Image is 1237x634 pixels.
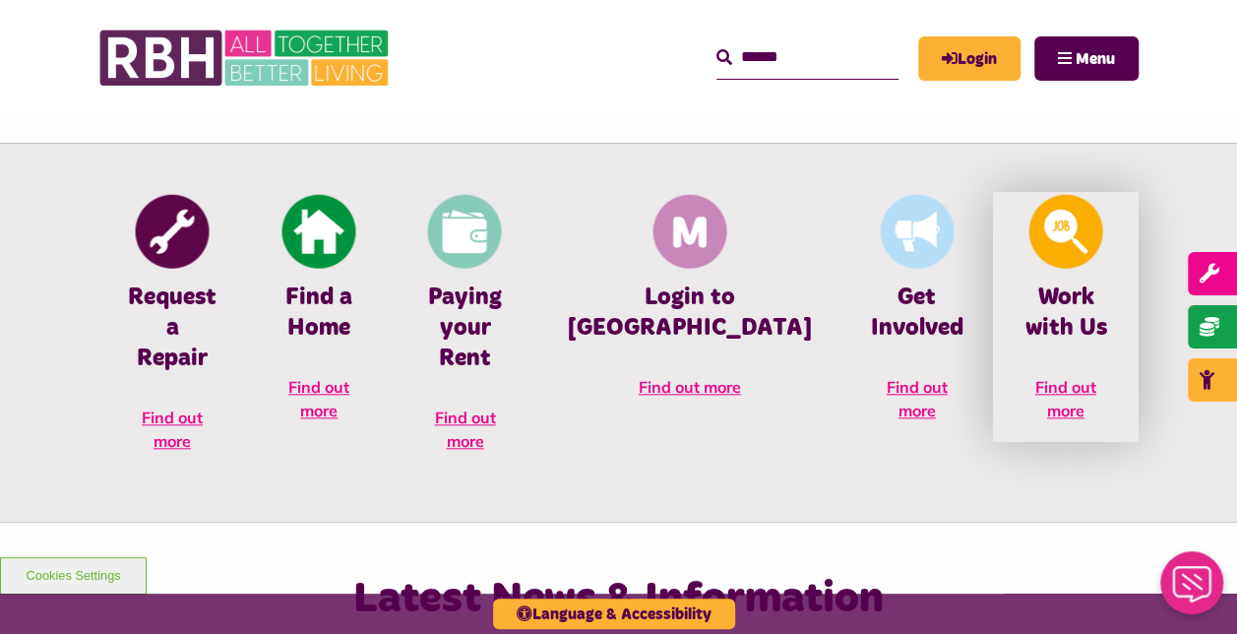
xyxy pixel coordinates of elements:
h4: Request a Repair [128,283,216,375]
h4: Login to [GEOGRAPHIC_DATA] [568,283,812,344]
img: Membership And Mutuality [652,194,726,268]
span: Find out more [288,377,349,420]
img: Get Involved [880,194,954,268]
img: RBH [98,20,394,96]
a: Looking For A Job Work with Us Find out more [993,192,1139,442]
h4: Get Involved [871,283,963,344]
a: MyRBH [918,36,1021,81]
span: Find out more [639,377,741,397]
a: Pay Rent Paying your Rent Find out more [392,192,537,473]
iframe: Netcall Web Assistant for live chat [1148,545,1237,634]
span: Find out more [887,377,948,420]
button: Language & Accessibility [493,599,735,629]
span: Find out more [1035,377,1096,420]
span: Find out more [434,408,495,451]
input: Search [716,36,898,79]
a: Get Involved Get Involved Find out more [841,192,993,442]
span: Find out more [142,408,203,451]
a: Membership And Mutuality Login to [GEOGRAPHIC_DATA] Find out more [538,192,841,418]
a: Report Repair Request a Repair Find out more [98,192,246,473]
h4: Work with Us [1022,283,1109,344]
img: Find A Home [282,194,356,268]
h4: Paying your Rent [421,283,508,375]
img: Pay Rent [428,194,502,268]
span: Menu [1076,51,1115,67]
button: Navigation [1034,36,1139,81]
img: Looking For A Job [1028,194,1102,268]
h2: Latest News & Information [272,571,965,627]
img: Report Repair [136,194,210,268]
h4: Find a Home [276,283,362,344]
a: Find A Home Find a Home Find out more [246,192,392,442]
